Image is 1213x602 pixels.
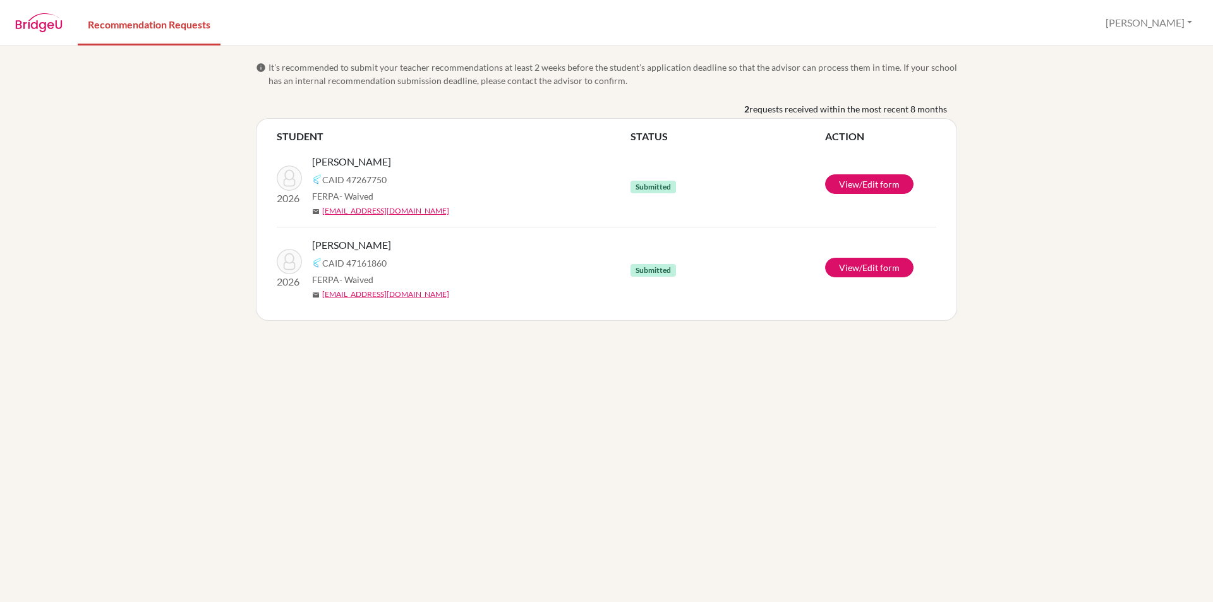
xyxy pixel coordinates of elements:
span: - Waived [339,274,373,285]
span: It’s recommended to submit your teacher recommendations at least 2 weeks before the student’s app... [269,61,957,87]
a: Recommendation Requests [78,2,220,45]
img: Atha, Joseph [277,166,302,191]
span: [PERSON_NAME] [312,154,391,169]
span: Submitted [631,181,676,193]
img: Common App logo [312,174,322,184]
span: mail [312,208,320,215]
img: Common App logo [312,258,322,268]
th: STUDENT [277,129,631,144]
span: FERPA [312,190,373,203]
img: Guevara, Jeremy [277,249,302,274]
span: CAID 47161860 [322,256,387,270]
button: [PERSON_NAME] [1100,11,1198,35]
span: CAID 47267750 [322,173,387,186]
img: BridgeU logo [15,13,63,32]
b: 2 [744,102,749,116]
span: mail [312,291,320,299]
a: [EMAIL_ADDRESS][DOMAIN_NAME] [322,205,449,217]
p: 2026 [277,274,302,289]
th: ACTION [825,129,936,144]
span: requests received within the most recent 8 months [749,102,947,116]
th: STATUS [631,129,825,144]
span: Submitted [631,264,676,277]
span: - Waived [339,191,373,202]
a: View/Edit form [825,258,914,277]
p: 2026 [277,191,302,206]
span: FERPA [312,273,373,286]
a: [EMAIL_ADDRESS][DOMAIN_NAME] [322,289,449,300]
a: View/Edit form [825,174,914,194]
span: info [256,63,266,73]
span: [PERSON_NAME] [312,238,391,253]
